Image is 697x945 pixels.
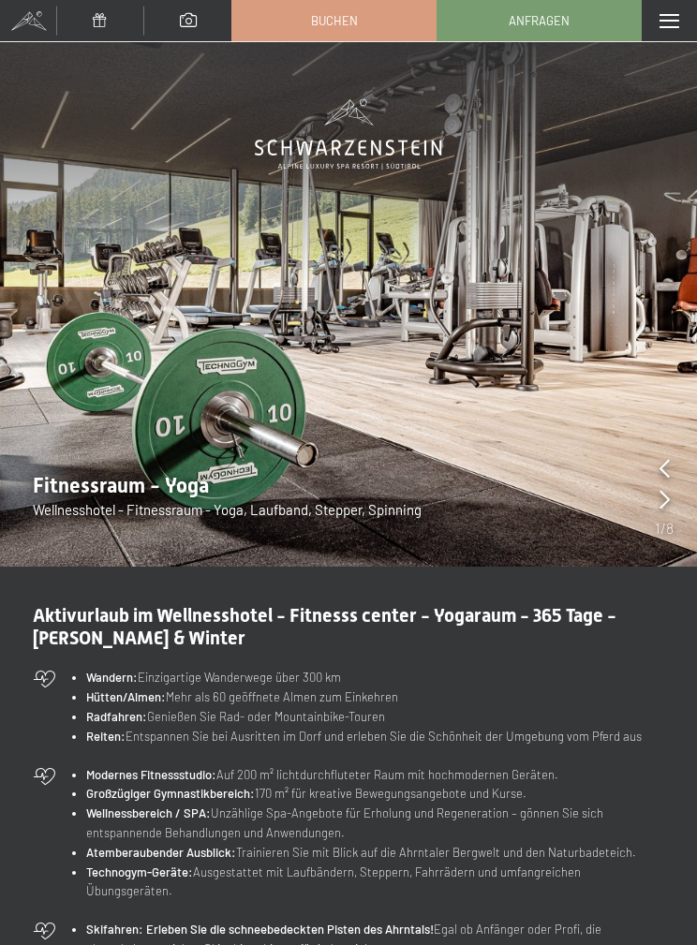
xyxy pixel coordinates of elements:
span: Buchen [311,12,358,29]
span: Fitnessraum - Yoga [33,474,209,497]
li: Ausgestattet mit Laufbändern, Steppern, Fahrrädern und umfangreichen Übungsgeräten. [86,863,664,902]
span: / [660,518,666,539]
li: Auf 200 m² lichtdurchfluteter Raum mit hochmodernen Geräten. [86,765,664,785]
span: Anfragen [509,12,570,29]
strong: Atemberaubender Ausblick: [86,845,236,860]
li: Genießen Sie Rad- oder Mountainbike-Touren [86,707,642,727]
strong: Reiten: [86,729,126,744]
span: Aktivurlaub im Wellnesshotel - Fitnesss center - Yogaraum - 365 Tage - [PERSON_NAME] & Winter [33,604,616,649]
li: Einzigartige Wanderwege über 300 km [86,668,642,687]
strong: Erleben Sie die schneebedeckten Pisten des Ahrntals! [146,922,434,937]
strong: Radfahren: [86,709,147,724]
strong: Modernes Fitnessstudio: [86,767,216,782]
a: Anfragen [437,1,641,40]
a: Buchen [232,1,436,40]
span: Wellnesshotel - Fitnessraum - Yoga, Laufband, Stepper, Spinning [33,501,422,518]
strong: Technogym-Geräte: [86,864,193,879]
strong: Hütten/Almen: [86,689,166,704]
strong: Skifahren: [86,922,143,937]
li: Mehr als 60 geöffnete Almen zum Einkehren [86,687,642,707]
span: 1 [655,518,660,539]
span: 8 [666,518,674,539]
strong: Wellnessbereich / SPA: [86,805,211,820]
li: Entspannen Sie bei Ausritten im Dorf und erleben Sie die Schönheit der Umgebung vom Pferd aus [86,727,642,746]
strong: Großzügiger Gymnastikbereich: [86,786,255,801]
strong: Wandern: [86,670,138,685]
li: Trainieren Sie mit Blick auf die Ahrntaler Bergwelt und den Naturbadeteich. [86,843,664,863]
li: 170 m² für kreative Bewegungsangebote und Kurse. [86,784,664,804]
li: Unzählige Spa-Angebote für Erholung und Regeneration – gönnen Sie sich entspannende Behandlungen ... [86,804,664,843]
